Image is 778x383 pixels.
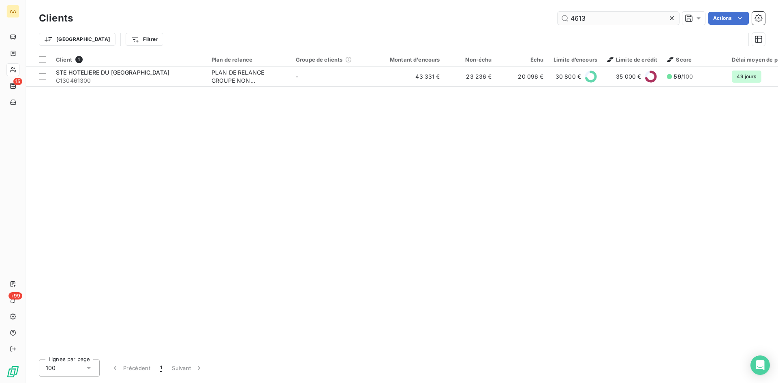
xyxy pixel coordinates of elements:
[39,11,73,26] h3: Clients
[556,73,581,81] span: 30 800 €
[46,364,56,372] span: 100
[375,67,445,86] td: 43 331 €
[13,78,22,85] span: 15
[750,355,770,375] div: Open Intercom Messenger
[380,56,440,63] div: Montant d'encours
[607,56,657,63] span: Limite de crédit
[155,359,167,377] button: 1
[445,67,497,86] td: 23 236 €
[296,56,343,63] span: Groupe de clients
[75,56,83,63] span: 1
[6,365,19,378] img: Logo LeanPay
[673,73,693,81] span: /100
[554,56,597,63] div: Limite d’encours
[558,12,679,25] input: Rechercher
[732,71,761,83] span: 49 jours
[667,56,692,63] span: Score
[708,12,749,25] button: Actions
[212,68,286,85] div: PLAN DE RELANCE GROUPE NON AUTOMATIQUE
[106,359,155,377] button: Précédent
[126,33,163,46] button: Filtrer
[56,56,72,63] span: Client
[167,359,208,377] button: Suivant
[212,56,286,63] div: Plan de relance
[39,33,115,46] button: [GEOGRAPHIC_DATA]
[502,56,544,63] div: Échu
[616,73,641,81] span: 35 000 €
[56,69,169,76] span: STE HOTELIERE DU [GEOGRAPHIC_DATA]
[6,5,19,18] div: AA
[56,77,202,85] span: C130461300
[497,67,549,86] td: 20 096 €
[450,56,492,63] div: Non-échu
[160,364,162,372] span: 1
[9,292,22,300] span: +99
[296,73,298,80] span: -
[673,73,681,80] span: 59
